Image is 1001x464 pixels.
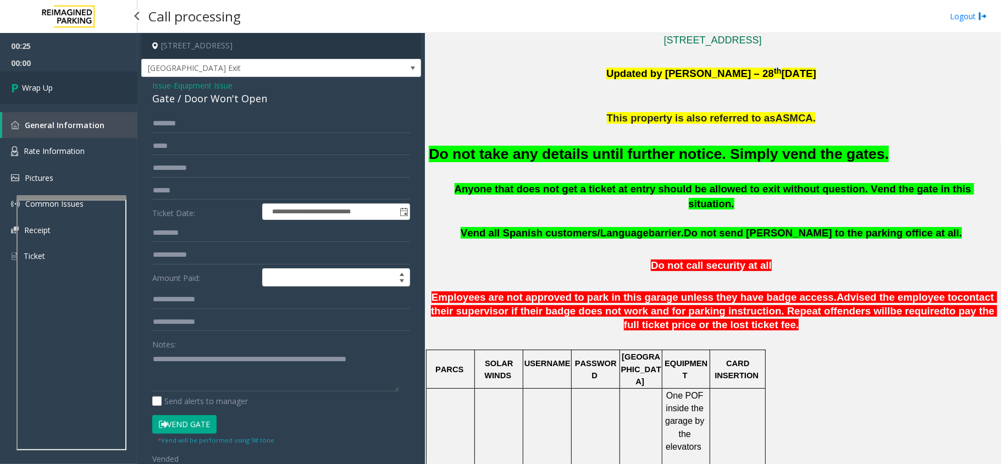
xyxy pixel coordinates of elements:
font: Do not take any details until further notice. Simply vend the gates. [429,146,889,162]
label: Ticket Date: [150,203,259,220]
div: Gate / Door Won't Open [152,91,410,106]
span: [GEOGRAPHIC_DATA] Exit [142,59,365,77]
button: Vend Gate [152,415,217,434]
span: be required [891,305,947,317]
span: Do not call security at all [651,259,772,271]
span: CARD INSERTION [715,359,759,380]
span: EQUIPMENT [665,359,707,380]
span: Rate Information [24,146,85,156]
span: General Information [25,120,104,130]
span: Vend all Spanish customers/Language [461,227,649,239]
span: Equipment Issue [174,80,233,91]
span: PARCS [435,365,463,374]
span: Updated by [PERSON_NAME] – 28 [606,68,774,79]
img: 'icon' [11,146,18,156]
img: 'icon' [11,251,18,261]
span: to pay the full ticket price or the lost ticket fee. [624,305,998,330]
h3: Call processing [143,3,246,30]
img: 'icon' [11,227,19,234]
img: 'icon' [11,174,19,181]
label: Send alerts to manager [152,395,248,407]
span: Advised the employee to [837,291,958,303]
span: ASMCA. [776,112,816,124]
span: One POF inside the garage by the elevators [665,391,707,452]
img: logout [978,10,987,22]
label: Notes: [152,335,176,350]
span: PASSWORD [575,359,617,380]
span: SOLAR WINDS [484,359,515,380]
small: Vend will be performed using 9# tone [158,436,274,444]
span: USERNAME [524,359,571,368]
span: Employees are not approved to park in this garage unless they have badge access. [432,291,837,303]
span: [GEOGRAPHIC_DATA] [621,352,661,386]
span: th [774,67,782,75]
label: Amount Paid: [150,268,259,287]
img: 'icon' [11,200,20,208]
span: Vended [152,454,179,464]
span: barrier. [649,227,684,239]
span: Increase value [394,269,410,278]
span: Pictures [25,173,53,183]
span: - [171,80,233,91]
img: 'icon' [11,121,19,129]
span: Issue [152,80,171,91]
span: Wrap Up [22,82,53,93]
span: Anyone that does not get a ticket at entry should be allowed to exit without question. Vend the g... [455,183,974,209]
span: Decrease value [394,278,410,286]
a: [STREET_ADDRESS] [664,35,762,46]
a: General Information [2,112,137,138]
span: Toggle popup [397,204,410,219]
a: Logout [950,10,987,22]
span: This property is also referred to as [607,112,776,124]
span: [DATE] [782,68,816,79]
span: contact their supervisor if their badge does not work and for parking instruction. Repeat offende... [431,291,997,317]
span: Do not send [PERSON_NAME] to the parking office at all. [684,227,962,239]
h4: [STREET_ADDRESS] [141,33,421,59]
